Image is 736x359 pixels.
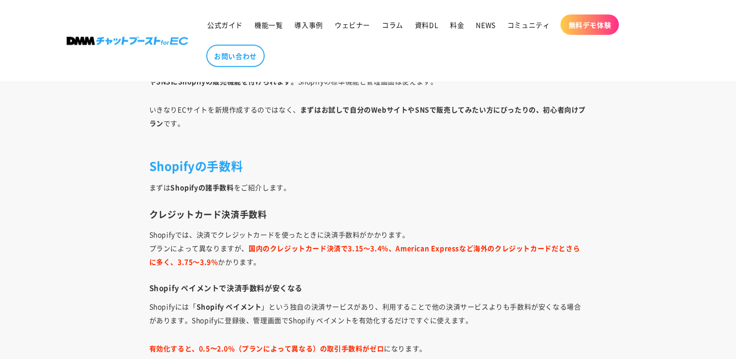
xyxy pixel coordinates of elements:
strong: 有効化すると、0.5〜2.0%（プランによって異なる）の取引手数料がゼロ [149,343,384,353]
a: ウェビナー [329,15,376,35]
span: コミュニティ [507,20,550,29]
span: コラム [382,20,403,29]
strong: まずはお試しで自分のWebサイトやSNSで販売してみたい方にぴったりの、初心者向けプラン [149,105,586,128]
span: お問い合わせ [214,52,257,60]
h3: クレジットカード決済手数料 [149,209,587,220]
span: 機能一覧 [254,20,283,29]
a: NEWS [470,15,501,35]
p: まずは をご紹介します。 [149,180,587,194]
span: 無料デモ体験 [568,20,611,29]
a: 資料DL [409,15,444,35]
a: 公式ガイド [201,15,249,35]
span: 資料DL [415,20,438,29]
a: 料金 [444,15,470,35]
span: 導入事例 [294,20,323,29]
a: 導入事例 [288,15,328,35]
img: 株式会社DMM Boost [67,37,188,45]
span: 料金 [450,20,464,29]
strong: 国内のクレジットカード決済で3.15～3.4％、American Expressなど海外のクレジットカードだとさらに多く、3.75～3.9％ [149,243,580,267]
a: 機能一覧 [249,15,288,35]
span: 公式ガイド [207,20,243,29]
h4: Shopify ペイメントで決済手数料が安くなる [149,283,587,293]
strong: Shopify ペイメント [197,302,262,311]
p: Shopifyには「 」という独自の決済サービスがあり、利用することで他の決済サービスよりも手数料が安くなる場合があります。Shopifyに登録後、管理画面でShopify ペイメントを有効化す... [149,300,587,327]
p: Shopifyでは、決済でクレジットカードを使ったときに決済手数料がかかります。 プランによって異なりますが、 かかります。 [149,228,587,269]
p: いきなりECサイトを新規作成するのではなく、 です。 [149,103,587,144]
a: コラム [376,15,409,35]
a: コミュニティ [502,15,556,35]
a: 無料デモ体験 [560,15,619,35]
h2: Shopifyの手数料 [149,158,587,173]
span: NEWS [476,20,495,29]
p: になります。 [149,341,587,355]
a: お問い合わせ [206,45,265,67]
span: ウェビナー [335,20,370,29]
strong: Shopifyの諸手数料 [170,182,233,192]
